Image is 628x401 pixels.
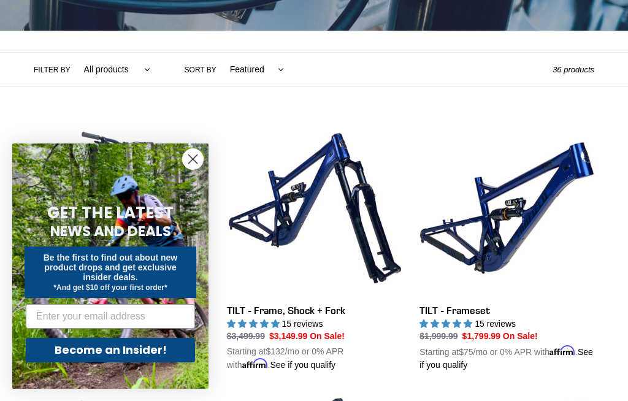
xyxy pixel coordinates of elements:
span: Be the first to find out about new product drops and get exclusive insider deals. [44,253,178,282]
span: 36 products [553,65,594,74]
span: *And get $10 off your first order* [53,283,167,292]
input: Enter your email address [26,304,195,329]
label: Sort by [185,64,216,75]
button: Become an Insider! [26,338,195,362]
button: Close dialog [182,148,204,170]
label: Filter by [34,64,71,75]
span: GET THE LATEST [47,202,174,224]
span: NEWS AND DEALS [50,221,171,241]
